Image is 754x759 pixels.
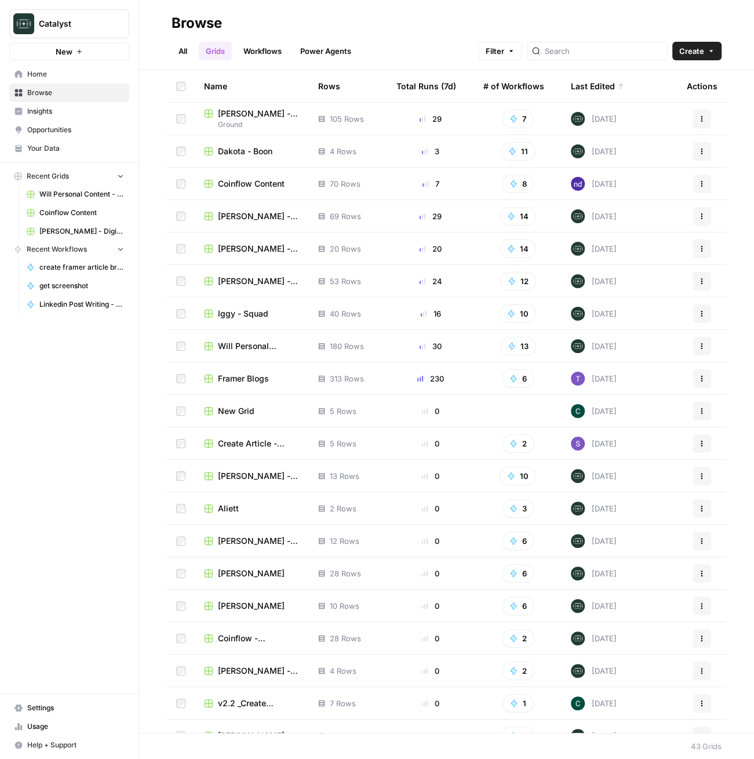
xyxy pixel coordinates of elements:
[571,339,585,353] img: lkqc6w5wqsmhugm7jkiokl0d6w4g
[571,372,585,386] img: ex32mrsgkw1oi4mifrgxl66u5qsf
[204,568,300,579] a: [PERSON_NAME]
[9,102,129,121] a: Insights
[571,696,617,710] div: [DATE]
[571,242,585,256] img: lkqc6w5wqsmhugm7jkiokl0d6w4g
[396,113,465,125] div: 29
[9,43,129,60] button: New
[571,177,585,191] img: ttrxfbqk9xdopxeigogset0f2404
[218,568,285,579] span: [PERSON_NAME]
[204,146,300,157] a: Dakota - Boon
[691,740,722,752] div: 43 Grids
[478,42,522,60] button: Filter
[500,337,536,355] button: 13
[396,470,465,482] div: 0
[9,736,129,754] button: Help + Support
[218,470,300,482] span: [PERSON_NAME] - StableDash
[204,373,300,384] a: Framer Blogs
[396,633,465,644] div: 0
[571,631,585,645] img: lkqc6w5wqsmhugm7jkiokl0d6w4g
[330,438,356,449] span: 5 Rows
[330,405,356,417] span: 5 Rows
[502,694,534,713] button: 1
[687,70,717,102] div: Actions
[218,600,285,612] span: [PERSON_NAME]
[204,178,300,190] a: Coinflow Content
[39,299,124,310] span: Linkedin Post Writing - [DATE]
[204,405,300,417] a: New Grid
[330,373,364,384] span: 313 Rows
[396,665,465,677] div: 0
[21,222,129,241] a: [PERSON_NAME] - Digital Wealth Insider
[396,340,465,352] div: 30
[218,275,300,287] span: [PERSON_NAME] - Digital Wealth Insider
[571,729,617,743] div: [DATE]
[236,42,289,60] a: Workflows
[396,373,465,384] div: 230
[27,171,69,181] span: Recent Grids
[571,274,617,288] div: [DATE]
[204,633,300,644] a: Coinflow - [PERSON_NAME] 25
[571,534,585,548] img: lkqc6w5wqsmhugm7jkiokl0d6w4g
[218,535,300,547] span: [PERSON_NAME] - DFNS
[330,503,356,514] span: 2 Rows
[218,108,300,119] span: [PERSON_NAME] - Ground Content - [DATE]
[486,45,504,57] span: Filter
[571,566,585,580] img: lkqc6w5wqsmhugm7jkiokl0d6w4g
[9,139,129,158] a: Your Data
[330,210,361,222] span: 69 Rows
[330,470,359,482] span: 13 Rows
[330,275,361,287] span: 53 Rows
[330,633,361,644] span: 28 Rows
[27,703,124,713] span: Settings
[571,469,585,483] img: lkqc6w5wqsmhugm7jkiokl0d6w4g
[571,144,585,158] img: lkqc6w5wqsmhugm7jkiokl0d6w4g
[27,721,124,732] span: Usage
[571,502,617,515] div: [DATE]
[501,727,534,745] button: 4
[396,503,465,514] div: 0
[330,698,356,709] span: 7 Rows
[204,340,300,352] a: Will Personal Content - [DATE]
[571,70,624,102] div: Last Edited
[571,177,617,191] div: [DATE]
[27,740,124,750] span: Help + Support
[21,258,129,277] a: create framer article briefs
[502,434,534,453] button: 2
[571,664,585,678] img: lkqc6w5wqsmhugm7jkiokl0d6w4g
[9,717,129,736] a: Usage
[39,18,109,30] span: Catalyst
[330,146,356,157] span: 4 Rows
[9,65,129,83] a: Home
[396,243,465,255] div: 20
[204,730,300,742] a: [PERSON_NAME] Blogs
[571,144,617,158] div: [DATE]
[396,275,465,287] div: 24
[571,696,585,710] img: c32z811ot6kb8v28qdwtb037qlee
[501,142,536,161] button: 11
[218,698,300,709] span: v2.2 _Create LinkedIn Posts from Template - powersteps Grid
[218,210,300,222] span: [PERSON_NAME] - REV Leasing
[330,113,364,125] span: 105 Rows
[330,340,364,352] span: 180 Rows
[545,45,662,57] input: Search
[571,339,617,353] div: [DATE]
[21,277,129,295] a: get screenshot
[204,308,300,319] a: Iggy - Squad
[204,70,300,102] div: Name
[218,730,300,742] span: [PERSON_NAME] Blogs
[396,568,465,579] div: 0
[571,599,617,613] div: [DATE]
[571,729,585,743] img: lkqc6w5wqsmhugm7jkiokl0d6w4g
[502,499,534,518] button: 3
[218,308,268,319] span: Iggy - Squad
[571,307,617,321] div: [DATE]
[172,14,222,32] div: Browse
[502,110,534,128] button: 7
[39,226,124,237] span: [PERSON_NAME] - Digital Wealth Insider
[172,42,194,60] a: All
[502,629,534,648] button: 2
[396,210,465,222] div: 29
[199,42,232,60] a: Grids
[21,204,129,222] a: Coinflow Content
[218,178,285,190] span: Coinflow Content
